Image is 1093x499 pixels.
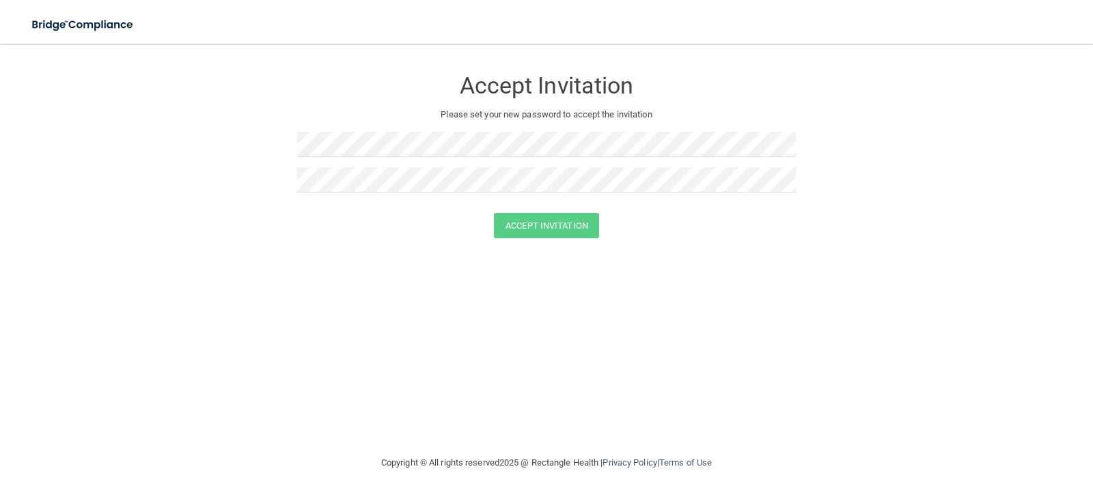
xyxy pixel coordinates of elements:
[20,11,146,39] img: bridge_compliance_login_screen.278c3ca4.svg
[297,73,796,98] h3: Accept Invitation
[659,457,712,468] a: Terms of Use
[307,106,786,123] p: Please set your new password to accept the invitation
[297,441,796,485] div: Copyright © All rights reserved 2025 @ Rectangle Health | |
[603,457,656,468] a: Privacy Policy
[494,213,599,238] button: Accept Invitation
